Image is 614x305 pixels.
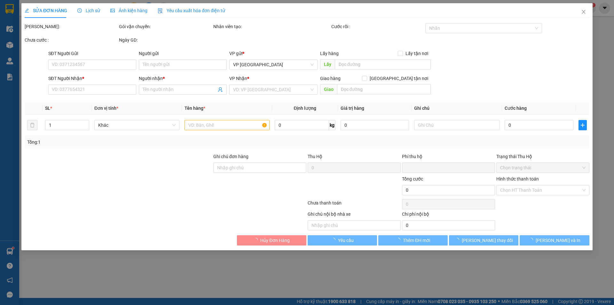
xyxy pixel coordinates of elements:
button: delete [27,120,37,130]
div: Gói vận chuyển: [119,23,212,30]
input: Ghi chú đơn hàng [213,163,306,173]
div: Phí thu hộ [402,153,495,163]
span: kg [329,120,335,130]
div: Tổng: 1 [27,139,237,146]
div: Ghi chú nội bộ nhà xe [308,211,401,220]
span: [PERSON_NAME] thay đổi [462,237,513,244]
span: Lấy hàng [320,51,339,56]
span: VP Nhận [230,76,248,81]
span: Thêm ĐH mới [403,237,430,244]
span: close [581,9,586,14]
span: Tên hàng [185,106,205,111]
span: Lịch sử [77,8,100,13]
span: Tổng cước [402,176,423,181]
div: SĐT Người Nhận [48,75,136,82]
button: plus [579,120,587,130]
span: Khác [98,120,176,130]
button: [PERSON_NAME] và In [520,235,589,245]
input: Nhập ghi chú [308,220,401,230]
span: edit [25,8,29,13]
div: SĐT Người Gửi [48,50,136,57]
div: Trạng thái Thu Hộ [496,153,589,160]
span: [PERSON_NAME] và In [536,237,580,244]
span: loading [396,238,403,242]
span: Giao hàng [320,76,341,81]
span: Giá trị hàng [341,106,364,111]
span: Lấy [320,59,335,69]
li: BB Limousine [3,3,93,15]
th: Ghi chú [412,102,502,115]
li: VP VP Buôn Ma Thuột [44,27,85,41]
div: Chưa cước : [25,36,118,44]
div: Chi phí nội bộ [402,211,495,220]
li: VP VP [GEOGRAPHIC_DATA] [3,27,44,48]
button: Close [575,3,593,21]
span: plus [579,123,586,128]
span: SL [45,106,50,111]
input: Dọc đường [337,84,431,94]
span: Yêu cầu [338,237,354,244]
div: Cước rồi : [331,23,424,30]
div: Nhân viên tạo: [213,23,330,30]
div: [PERSON_NAME]: [25,23,118,30]
span: clock-circle [77,8,82,13]
span: Yêu cầu xuất hóa đơn điện tử [158,8,225,13]
div: VP gửi [230,50,318,57]
span: [GEOGRAPHIC_DATA] tận nơi [367,75,431,82]
div: Ngày GD: [119,36,212,44]
button: [PERSON_NAME] thay đổi [449,235,518,245]
input: VD: Bàn, Ghế [185,120,270,130]
span: loading [529,238,536,242]
button: Thêm ĐH mới [378,235,448,245]
div: Người gửi [139,50,227,57]
span: Thu Hộ [308,154,322,159]
span: loading [455,238,462,242]
input: Ghi Chú [414,120,500,130]
span: Cước hàng [505,106,527,111]
input: Dọc đường [335,59,431,69]
span: user-add [218,87,223,92]
span: Giao [320,84,337,94]
span: VP Tuy Hòa [233,60,314,69]
span: loading [331,238,338,242]
span: Chọn trạng thái [500,163,586,173]
label: Ghi chú đơn hàng [213,154,248,159]
span: Lấy tận nơi [403,50,431,57]
span: environment [44,43,49,47]
span: SỬA ĐƠN HÀNG [25,8,67,13]
button: Hủy Đơn Hàng [237,235,306,245]
span: loading [253,238,260,242]
img: icon [158,8,163,13]
span: Ảnh kiện hàng [110,8,147,13]
button: Yêu cầu [308,235,377,245]
span: Đơn vị tính [94,106,118,111]
span: Hủy Đơn Hàng [260,237,290,244]
div: Người nhận [139,75,227,82]
span: Định lượng [294,106,317,111]
label: Hình thức thanh toán [496,176,539,181]
span: picture [110,8,115,13]
div: Chưa thanh toán [307,199,401,211]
